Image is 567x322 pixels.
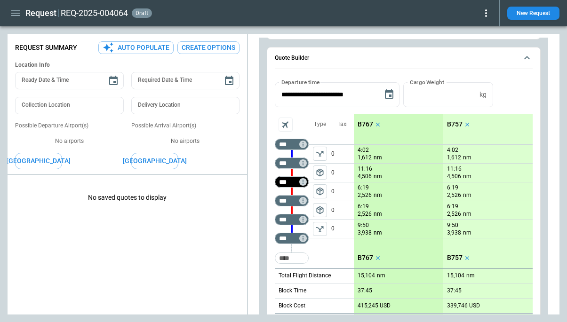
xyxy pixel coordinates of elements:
h6: Location Info [15,62,240,69]
button: Create Options [177,41,240,54]
span: Type of sector [313,203,327,217]
span: package_2 [315,168,325,177]
span: package_2 [315,187,325,196]
button: left aligned [313,147,327,161]
div: Too short [275,195,309,206]
button: [GEOGRAPHIC_DATA] [15,153,62,169]
p: nm [374,229,382,237]
button: Quote Builder [275,47,533,69]
button: Auto Populate [98,41,174,54]
span: Aircraft selection [279,118,293,132]
p: nm [374,154,382,162]
p: 4:02 [447,147,458,154]
button: left aligned [313,184,327,198]
p: nm [374,191,382,199]
p: Block Time [279,287,306,295]
p: Total Flight Distance [279,272,331,280]
button: Choose date [220,71,239,90]
p: 0 [331,164,354,182]
p: 6:19 [447,203,458,210]
p: 37:45 [358,287,372,294]
p: 3,938 [358,229,372,237]
p: Possible Arrival Airport(s) [131,122,240,130]
p: 6:19 [358,184,369,191]
button: left aligned [313,222,327,236]
button: Choose date [104,71,123,90]
p: 415,245 USD [358,302,391,309]
p: nm [463,191,471,199]
p: Taxi [337,120,348,128]
p: 0 [331,145,354,163]
div: Too short [275,176,309,188]
p: 2,526 [447,191,461,199]
p: 0 [331,182,354,201]
button: [GEOGRAPHIC_DATA] [131,153,178,169]
p: Type [314,120,326,128]
span: Type of sector [313,222,327,236]
p: 4,506 [447,173,461,181]
p: nm [374,173,382,181]
p: nm [374,210,382,218]
button: left aligned [313,203,327,217]
h2: REQ-2025-004064 [61,8,128,19]
h1: Request [25,8,56,19]
p: 15,104 [358,272,375,279]
p: B767 [358,254,373,262]
h6: Quote Builder [275,55,309,61]
p: 4:02 [358,147,369,154]
span: Type of sector [313,147,327,161]
button: left aligned [313,165,327,180]
p: Request Summary [15,44,77,52]
p: B757 [447,120,463,128]
p: 6:19 [358,203,369,210]
p: 1,612 [358,154,372,162]
p: 1,612 [447,154,461,162]
p: 6:19 [447,184,458,191]
span: Type of sector [313,165,327,180]
p: 3,938 [447,229,461,237]
p: 9:50 [358,222,369,229]
p: B767 [358,120,373,128]
div: Too short [275,214,309,225]
button: New Request [507,7,559,20]
p: 2,526 [358,210,372,218]
p: 2,526 [447,210,461,218]
p: 4,506 [358,173,372,181]
p: nm [377,272,385,280]
span: package_2 [315,205,325,215]
p: Possible Departure Airport(s) [15,122,124,130]
div: Too short [275,157,309,169]
p: nm [463,154,471,162]
p: 37:45 [447,287,462,294]
p: 2,526 [358,191,372,199]
p: B757 [447,254,463,262]
p: nm [463,173,471,181]
p: No airports [15,137,124,145]
p: 11:16 [358,165,372,173]
p: nm [463,210,471,218]
p: 0 [331,201,354,220]
p: No airports [131,137,240,145]
div: Too short [275,252,309,264]
span: draft [134,10,150,16]
p: kg [479,91,487,99]
label: Cargo Weight [410,78,444,86]
p: 0 [331,220,354,238]
div: Too short [275,233,309,244]
p: 9:50 [447,222,458,229]
p: 11:16 [447,165,462,173]
div: Not found [275,139,309,150]
p: 339,746 USD [447,302,480,309]
span: Type of sector [313,184,327,198]
label: Departure time [281,78,320,86]
p: Block Cost [279,302,305,310]
p: nm [466,272,475,280]
p: nm [463,229,471,237]
p: No saved quotes to display [8,179,247,217]
button: Choose date, selected date is Oct 8, 2025 [380,85,399,104]
p: 15,104 [447,272,464,279]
